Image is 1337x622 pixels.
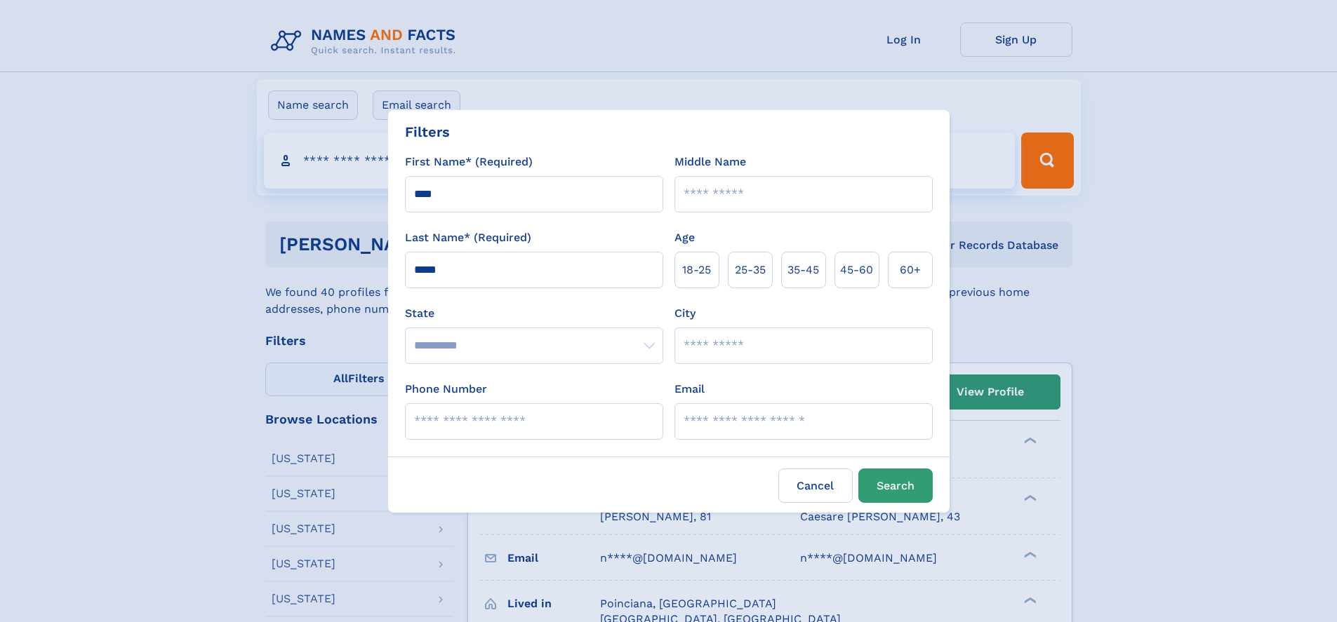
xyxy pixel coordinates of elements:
[405,154,533,170] label: First Name* (Required)
[674,305,696,322] label: City
[405,305,663,322] label: State
[840,262,873,278] span: 45‑60
[858,468,933,503] button: Search
[674,229,695,246] label: Age
[778,468,853,503] label: Cancel
[674,381,705,398] label: Email
[900,262,921,278] span: 60+
[787,262,819,278] span: 35‑45
[405,381,487,398] label: Phone Number
[682,262,711,278] span: 18‑25
[674,154,746,170] label: Middle Name
[405,121,450,142] div: Filters
[735,262,766,278] span: 25‑35
[405,229,531,246] label: Last Name* (Required)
